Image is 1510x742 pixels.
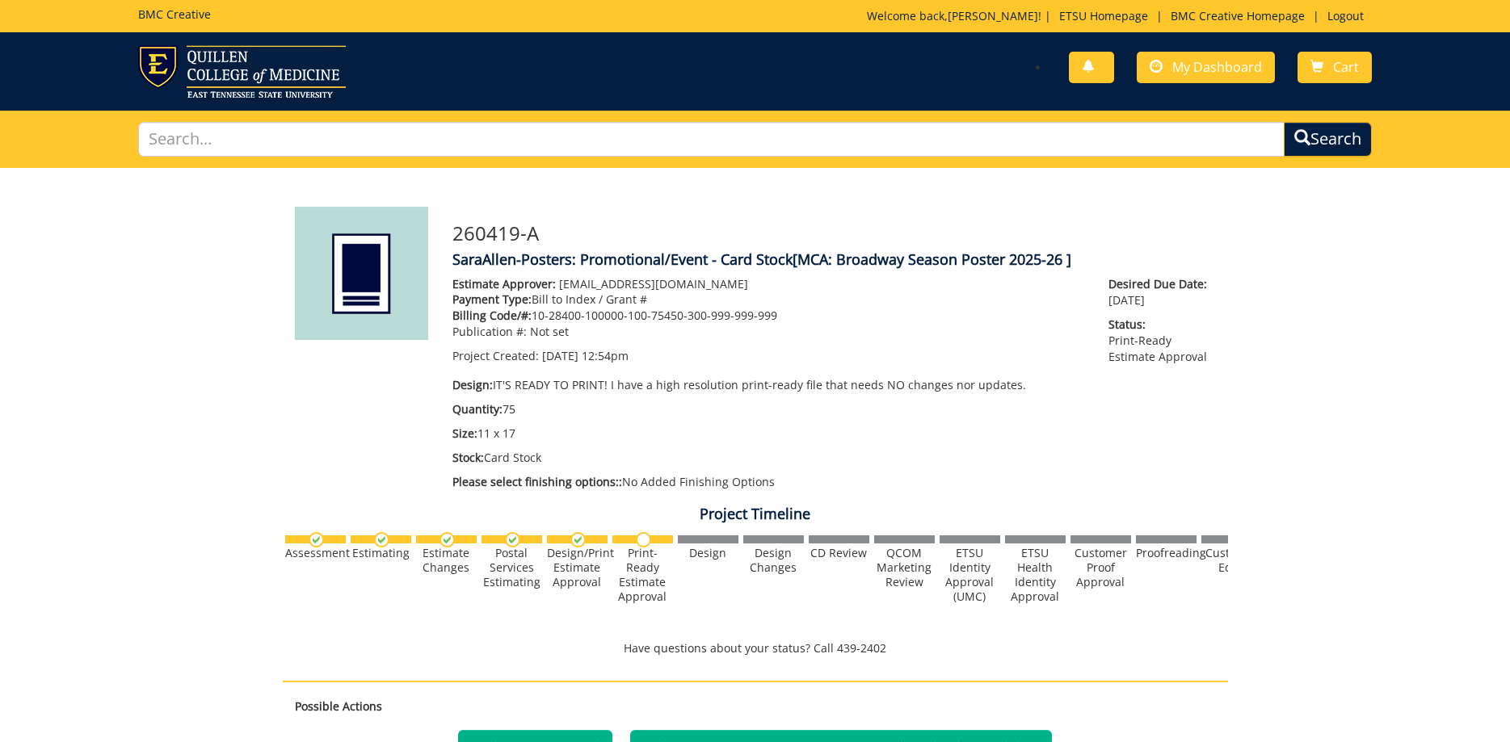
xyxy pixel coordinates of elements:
[452,450,1085,466] p: Card Stock
[793,249,1071,269] span: [MCA: Broadway Season Poster 2025-26 ]
[505,532,520,547] img: checkmark
[452,223,1216,244] h3: 260419-A
[809,546,869,560] div: CD Review
[452,252,1216,268] h4: SaraAllen-Posters: Promotional/Event - Card Stock
[1108,276,1215,292] span: Desired Due Date:
[542,348,629,363] span: [DATE] 12:54pm
[1136,546,1197,560] div: Proofreading
[1201,546,1262,575] div: Customer Edits
[452,377,493,392] span: Design:
[867,8,1372,24] p: Welcome back, ! | | |
[940,546,1000,604] div: ETSU Identity Approval (UMC)
[1298,52,1372,83] a: Cart
[1070,546,1131,589] div: Customer Proof Approval
[948,8,1038,23] a: [PERSON_NAME]
[285,546,346,560] div: Assessment
[612,546,673,604] div: Print-Ready Estimate Approval
[482,546,542,589] div: Postal Services Estimating
[530,324,569,339] span: Not set
[452,348,539,363] span: Project Created:
[1319,8,1372,23] a: Logout
[452,425,477,441] span: Size:
[138,122,1285,157] input: Search...
[678,546,738,560] div: Design
[452,377,1085,393] p: IT'S READY TO PRINT! I have a high resolution print-ready file that needs NO changes nor updates.
[452,291,1085,308] p: Bill to Index / Grant #
[1163,8,1313,23] a: BMC Creative Homepage
[452,308,532,323] span: Billing Code/#:
[1005,546,1066,604] div: ETSU Health Identity Approval
[547,546,608,589] div: Design/Print Estimate Approval
[874,546,935,589] div: QCOM Marketing Review
[283,506,1228,522] h4: Project Timeline
[452,308,1085,324] p: 10-28400-100000-100-75450-300-999-999-999
[1172,58,1262,76] span: My Dashboard
[1137,52,1275,83] a: My Dashboard
[452,474,622,489] span: Please select finishing options::
[374,532,389,547] img: checkmark
[295,698,382,714] strong: Possible Actions
[138,8,211,20] h5: BMC Creative
[1333,58,1359,76] span: Cart
[570,532,586,547] img: checkmark
[283,640,1228,656] p: Have questions about your status? Call 439-2402
[452,276,1085,292] p: [EMAIL_ADDRESS][DOMAIN_NAME]
[351,546,411,560] div: Estimating
[309,532,324,547] img: checkmark
[452,291,532,307] span: Payment Type:
[1108,276,1215,308] p: [DATE]
[452,401,1085,417] p: 75
[416,546,477,575] div: Estimate Changes
[452,401,503,417] span: Quantity:
[440,532,455,547] img: checkmark
[452,324,527,339] span: Publication #:
[452,450,484,465] span: Stock:
[452,474,1085,490] p: No Added Finishing Options
[452,276,556,291] span: Estimate Approver:
[636,532,651,547] img: no
[295,207,428,340] img: Product featured image
[743,546,804,575] div: Design Changes
[1108,317,1215,365] p: Print-Ready Estimate Approval
[1284,122,1372,157] button: Search
[1051,8,1156,23] a: ETSU Homepage
[1108,317,1215,333] span: Status:
[138,45,346,98] img: ETSU logo
[452,425,1085,442] p: 11 x 17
